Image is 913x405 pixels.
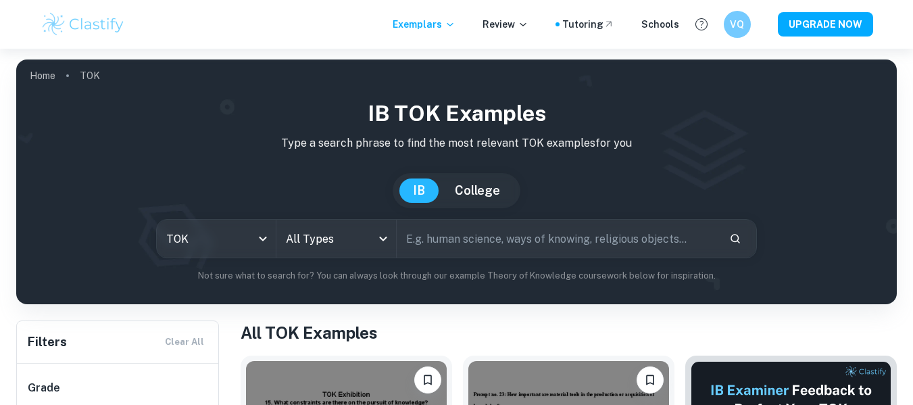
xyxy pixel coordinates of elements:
h6: VQ [729,17,745,32]
a: Tutoring [562,17,614,32]
p: Not sure what to search for? You can always look through our example Theory of Knowledge coursewo... [27,269,886,283]
button: IB [399,178,439,203]
img: profile cover [16,59,897,304]
h6: Grade [28,380,209,396]
button: VQ [724,11,751,38]
p: Review [483,17,528,32]
button: Help and Feedback [690,13,713,36]
a: Schools [641,17,679,32]
h1: All TOK Examples [241,320,897,345]
p: TOK [80,68,100,83]
div: All Types [276,220,396,258]
button: Bookmark [637,366,664,394]
button: College [441,178,514,203]
button: UPGRADE NOW [778,12,873,37]
p: Exemplars [393,17,455,32]
input: E.g. human science, ways of knowing, religious objects... [397,220,719,258]
a: Home [30,66,55,85]
p: Type a search phrase to find the most relevant TOK examples for you [27,135,886,151]
div: TOK [157,220,276,258]
img: Clastify logo [41,11,126,38]
h1: IB TOK examples [27,97,886,130]
h6: Filters [28,333,67,352]
button: Search [724,227,747,250]
button: Bookmark [414,366,441,394]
